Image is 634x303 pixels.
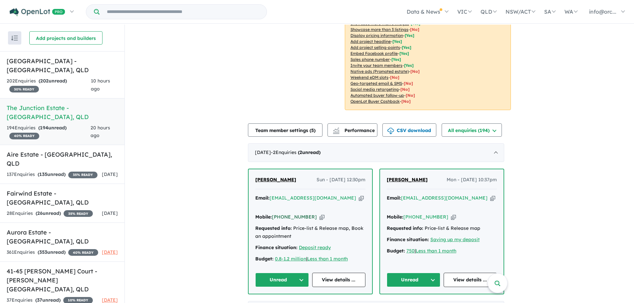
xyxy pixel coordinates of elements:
a: [PERSON_NAME] [387,176,428,184]
u: OpenLot Buyer Cashback [350,99,400,104]
u: Invite your team members [350,63,402,68]
h5: [GEOGRAPHIC_DATA] - [GEOGRAPHIC_DATA] , QLD [7,57,118,75]
span: [No] [400,87,410,92]
a: 0.8-1.2 million [275,256,306,262]
span: [ Yes ] [405,33,414,38]
strong: Mobile: [255,214,272,220]
strong: ( unread) [35,297,61,303]
div: 202 Enquir ies [7,77,91,93]
div: Price-list & Release map [387,225,497,232]
div: | [255,255,365,263]
span: 135 [39,171,47,177]
u: Add project headline [350,39,391,44]
span: [ Yes ] [391,57,401,62]
strong: ( unread) [298,149,320,155]
span: [ Yes ] [392,39,402,44]
span: [PERSON_NAME] [255,177,296,183]
strong: Mobile: [387,214,403,220]
a: 750 [406,248,415,254]
button: Copy [359,195,364,202]
a: Saving up my deposit [430,236,480,242]
span: [ Yes ] [399,51,409,56]
div: 28 Enquir ies [7,210,93,218]
span: [PERSON_NAME] [387,177,428,183]
strong: ( unread) [38,171,66,177]
span: [ Yes ] [404,63,414,68]
span: [DATE] [102,210,118,216]
span: - 2 Enquir ies [271,149,320,155]
span: 35 % READY [68,172,98,178]
span: 40 % READY [68,249,98,256]
span: 2 [300,149,302,155]
span: 194 [40,125,48,131]
strong: Requested info: [255,225,292,231]
a: [PHONE_NUMBER] [403,214,448,220]
div: | [387,247,497,255]
button: Copy [451,214,456,221]
button: Team member settings (5) [248,123,322,137]
button: Add projects and builders [29,31,103,45]
span: [No] [410,69,420,74]
strong: ( unread) [38,125,67,131]
span: [ No ] [410,27,419,32]
span: 202 [40,78,49,84]
button: Unread [255,273,309,287]
img: sort.svg [11,36,18,41]
u: Weekend eDM slots [350,75,388,80]
h5: The Junction Estate - [GEOGRAPHIC_DATA] , QLD [7,103,118,121]
span: [No] [404,81,413,86]
u: Social media retargeting [350,87,399,92]
button: Unread [387,273,440,287]
strong: Email: [387,195,401,201]
u: Display pricing information [350,33,403,38]
a: [EMAIL_ADDRESS][DOMAIN_NAME] [270,195,356,201]
div: 137 Enquir ies [7,171,98,179]
div: 194 Enquir ies [7,124,91,140]
button: All enquiries (194) [442,123,502,137]
button: Performance [327,123,377,137]
strong: Finance situation: [255,244,298,250]
span: Mon - [DATE] 10:37pm [447,176,497,184]
h5: Fairwind Estate - [GEOGRAPHIC_DATA] , QLD [7,189,118,207]
strong: Requested info: [387,225,423,231]
a: View details ... [444,273,497,287]
u: Sales phone number [350,57,390,62]
div: Price-list & Release map, Book an appointment [255,225,365,240]
span: [DATE] [102,171,118,177]
span: [No] [390,75,399,80]
strong: ( unread) [38,249,66,255]
u: Automated buyer follow-up [350,93,404,98]
input: Try estate name, suburb, builder or developer [101,5,265,19]
span: 26 [37,210,43,216]
span: info@orc... [589,8,616,15]
u: Deposit ready [299,244,331,250]
span: 37 [37,297,42,303]
strong: ( unread) [39,78,67,84]
span: Performance [334,127,375,133]
h5: Aurora Estate - [GEOGRAPHIC_DATA] , QLD [7,228,118,246]
img: download icon [387,128,394,134]
span: [DATE] [102,249,118,255]
span: [No] [401,99,411,104]
u: Native ads (Promoted estate) [350,69,409,74]
u: Showcase more than 3 listings [350,27,408,32]
span: [ Yes ] [402,45,411,50]
strong: Email: [255,195,270,201]
strong: ( unread) [36,210,61,216]
span: 10 hours ago [91,78,110,92]
span: Sun - [DATE] 12:30pm [317,176,365,184]
h5: 41-45 [PERSON_NAME] Court - [PERSON_NAME][GEOGRAPHIC_DATA] , QLD [7,267,118,294]
span: [No] [406,93,415,98]
u: Less than 1 month [307,256,348,262]
u: Less than 1 month [416,248,456,254]
p: Your project is only comparing to other top-performing projects in your area: - - - - - - - - - -... [345,3,511,110]
img: Openlot PRO Logo White [10,8,65,16]
h5: Aire Estate - [GEOGRAPHIC_DATA] , QLD [7,150,118,168]
u: Add project selling-points [350,45,400,50]
span: [DATE] [102,297,118,303]
span: 35 % READY [64,210,93,217]
button: CSV download [382,123,436,137]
